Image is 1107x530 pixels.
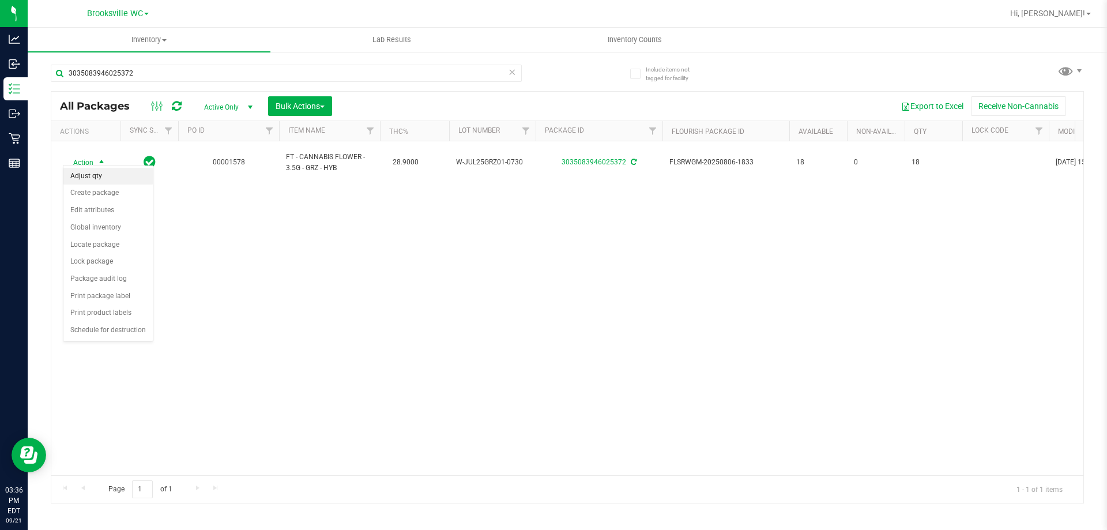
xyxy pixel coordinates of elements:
[63,305,153,322] li: Print product labels
[63,236,153,254] li: Locate package
[63,202,153,219] li: Edit attributes
[545,126,584,134] a: Package ID
[63,253,153,270] li: Lock package
[592,35,677,45] span: Inventory Counts
[1007,480,1072,498] span: 1 - 1 of 1 items
[9,83,20,95] inline-svg: Inventory
[9,133,20,144] inline-svg: Retail
[268,96,332,116] button: Bulk Actions
[276,102,325,111] span: Bulk Actions
[9,108,20,119] inline-svg: Outbound
[672,127,744,136] a: Flourish Package ID
[63,219,153,236] li: Global inventory
[361,121,380,141] a: Filter
[5,485,22,516] p: 03:36 PM EDT
[387,154,424,171] span: 28.9000
[95,155,109,171] span: select
[629,158,637,166] span: Sync from Compliance System
[286,152,373,174] span: FT - CANNABIS FLOWER - 3.5G - GRZ - HYB
[1030,121,1049,141] a: Filter
[894,96,971,116] button: Export to Excel
[99,480,182,498] span: Page of 1
[389,127,408,136] a: THC%
[159,121,178,141] a: Filter
[260,121,279,141] a: Filter
[270,28,513,52] a: Lab Results
[669,157,782,168] span: FLSRWGM-20250806-1833
[9,58,20,70] inline-svg: Inbound
[856,127,908,136] a: Non-Available
[9,33,20,45] inline-svg: Analytics
[357,35,427,45] span: Lab Results
[456,157,529,168] span: W-JUL25GRZ01-0730
[643,121,662,141] a: Filter
[60,100,141,112] span: All Packages
[60,127,116,136] div: Actions
[63,288,153,305] li: Print package label
[187,126,205,134] a: PO ID
[458,126,500,134] a: Lot Number
[288,126,325,134] a: Item Name
[971,96,1066,116] button: Receive Non-Cannabis
[854,157,898,168] span: 0
[87,9,143,18] span: Brooksville WC
[144,154,156,170] span: In Sync
[132,480,153,498] input: 1
[51,65,522,82] input: Search Package ID, Item Name, SKU, Lot or Part Number...
[914,127,927,136] a: Qty
[130,126,174,134] a: Sync Status
[28,35,270,45] span: Inventory
[508,65,516,80] span: Clear
[63,155,94,171] span: Action
[63,322,153,339] li: Schedule for destruction
[513,28,756,52] a: Inventory Counts
[912,157,955,168] span: 18
[28,28,270,52] a: Inventory
[9,157,20,169] inline-svg: Reports
[796,157,840,168] span: 18
[63,185,153,202] li: Create package
[562,158,626,166] a: 3035083946025372
[12,438,46,472] iframe: Resource center
[213,158,245,166] a: 00001578
[799,127,833,136] a: Available
[63,168,153,185] li: Adjust qty
[517,121,536,141] a: Filter
[646,65,703,82] span: Include items not tagged for facility
[972,126,1008,134] a: Lock Code
[1010,9,1085,18] span: Hi, [PERSON_NAME]!
[5,516,22,525] p: 09/21
[63,270,153,288] li: Package audit log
